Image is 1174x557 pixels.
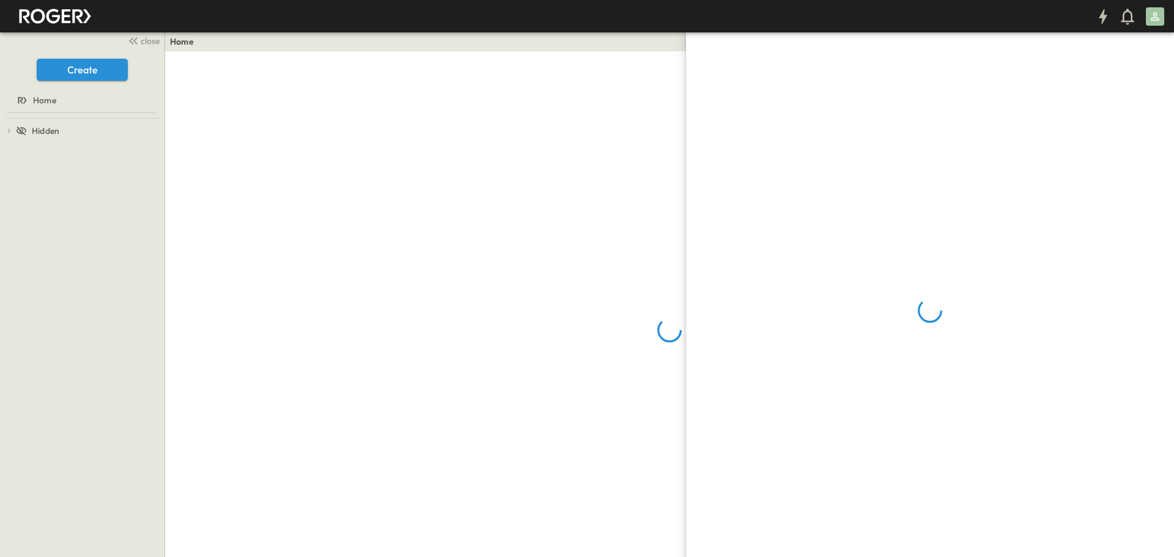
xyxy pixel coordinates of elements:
[170,35,201,48] nav: breadcrumbs
[33,94,56,106] span: Home
[170,35,194,48] a: Home
[32,125,59,137] span: Hidden
[37,59,128,81] button: Create
[141,35,160,47] span: close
